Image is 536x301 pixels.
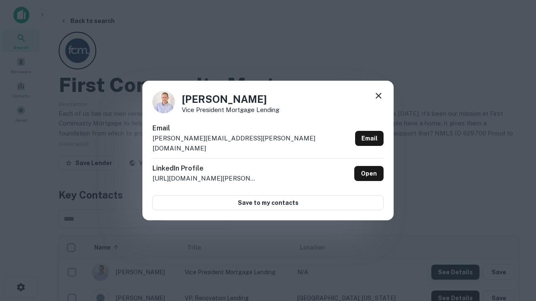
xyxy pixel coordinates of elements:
h6: Email [152,123,352,133]
a: Open [354,166,384,181]
a: Email [355,131,384,146]
img: 1520878720083 [152,91,175,113]
button: Save to my contacts [152,195,384,210]
p: [PERSON_NAME][EMAIL_ADDRESS][PERSON_NAME][DOMAIN_NAME] [152,133,352,153]
p: [URL][DOMAIN_NAME][PERSON_NAME] [152,173,257,184]
iframe: Chat Widget [494,207,536,247]
p: Vice President Mortgage Lending [182,107,279,113]
h6: LinkedIn Profile [152,163,257,173]
h4: [PERSON_NAME] [182,92,279,107]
